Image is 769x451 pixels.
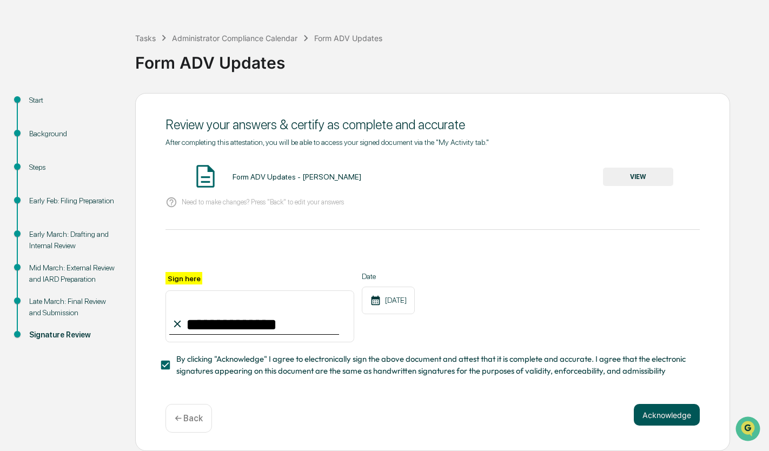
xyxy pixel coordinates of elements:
[74,132,138,151] a: 🗄️Attestations
[135,34,156,43] div: Tasks
[29,162,118,173] div: Steps
[29,262,118,285] div: Mid March: External Review and IARD Preparation
[362,287,415,314] div: [DATE]
[89,136,134,147] span: Attestations
[29,95,118,106] div: Start
[29,329,118,341] div: Signature Review
[22,136,70,147] span: Preclearance
[233,173,361,181] div: Form ADV Updates - [PERSON_NAME]
[22,157,68,168] span: Data Lookup
[634,404,700,426] button: Acknowledge
[78,137,87,146] div: 🗄️
[603,168,673,186] button: VIEW
[314,34,382,43] div: Form ADV Updates
[135,44,764,72] div: Form ADV Updates
[11,23,197,40] p: How can we help?
[176,353,691,377] span: By clicking "Acknowledge" I agree to electronically sign the above document and attest that it is...
[6,132,74,151] a: 🖐️Preclearance
[192,163,219,190] img: Document Icon
[165,138,489,147] span: After completing this attestation, you will be able to access your signed document via the "My Ac...
[11,83,30,102] img: 1746055101610-c473b297-6a78-478c-a979-82029cc54cd1
[76,183,131,191] a: Powered byPylon
[184,86,197,99] button: Start new chat
[734,415,764,445] iframe: Open customer support
[29,128,118,140] div: Background
[182,198,344,206] p: Need to make changes? Press "Back" to edit your answers
[29,296,118,319] div: Late March: Final Review and Submission
[37,94,137,102] div: We're available if you need us!
[172,34,297,43] div: Administrator Compliance Calendar
[37,83,177,94] div: Start new chat
[165,272,202,284] label: Sign here
[29,229,118,251] div: Early March: Drafting and Internal Review
[11,158,19,167] div: 🔎
[175,413,203,423] p: ← Back
[29,195,118,207] div: Early Feb: Filing Preparation
[362,272,415,281] label: Date
[165,117,700,132] div: Review your answers & certify as complete and accurate
[11,137,19,146] div: 🖐️
[6,152,72,172] a: 🔎Data Lookup
[108,183,131,191] span: Pylon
